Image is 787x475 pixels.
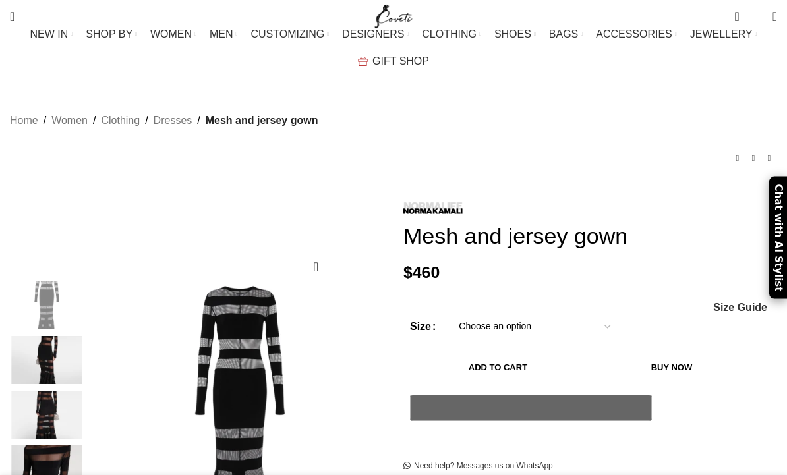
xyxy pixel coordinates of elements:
[358,48,429,74] a: GIFT SHOP
[730,150,745,166] a: Previous product
[7,336,87,384] img: Norma Kamali bridal
[51,112,88,129] a: Women
[752,13,762,23] span: 0
[342,28,404,40] span: DESIGNERS
[342,21,409,47] a: DESIGNERS
[372,10,416,21] a: Site logo
[403,264,440,281] bdi: 460
[210,28,233,40] span: MEN
[354,291,387,307] span: -12%
[596,21,677,47] a: ACCESSORIES
[250,28,324,40] span: CUSTOMIZING
[593,354,751,381] button: Buy now
[150,21,196,47] a: WOMEN
[86,21,137,47] a: SHOP BY
[358,57,368,66] img: GiftBag
[596,28,672,40] span: ACCESSORIES
[410,318,436,335] label: Size
[154,112,192,129] a: Dresses
[549,28,578,40] span: BAGS
[690,28,753,40] span: JEWELLERY
[210,21,237,47] a: MEN
[403,223,777,250] h1: Mesh and jersey gown
[494,21,536,47] a: SHOES
[713,302,767,313] a: Size Guide
[30,21,73,47] a: NEW IN
[372,55,429,67] span: GIFT SHOP
[422,21,481,47] a: CLOTHING
[3,3,21,30] a: Search
[403,461,553,472] a: Need help? Messages us on WhatsApp
[761,150,777,166] a: Next product
[10,112,38,129] a: Home
[422,28,477,40] span: CLOTHING
[150,28,192,40] span: WOMEN
[7,391,87,439] img: Norma Kamali dresses
[7,281,87,329] img: Norma Kamali Mesh and jersey gown45031 nobg
[494,28,531,40] span: SHOES
[101,112,140,129] a: Clothing
[3,21,784,74] div: Main navigation
[206,112,318,129] span: Mesh and jersey gown
[713,302,767,313] span: Size Guide
[690,21,757,47] a: JEWELLERY
[728,3,745,30] a: 0
[549,21,583,47] a: BAGS
[749,3,763,30] div: My Wishlist
[736,7,745,16] span: 0
[403,264,413,281] span: $
[403,202,463,215] img: Norma Kamali
[30,28,69,40] span: NEW IN
[410,395,652,421] button: Pay with GPay
[410,354,586,381] button: Add to cart
[86,28,132,40] span: SHOP BY
[10,112,318,129] nav: Breadcrumb
[407,428,655,430] iframe: Secure payment input frame
[250,21,329,47] a: CUSTOMIZING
